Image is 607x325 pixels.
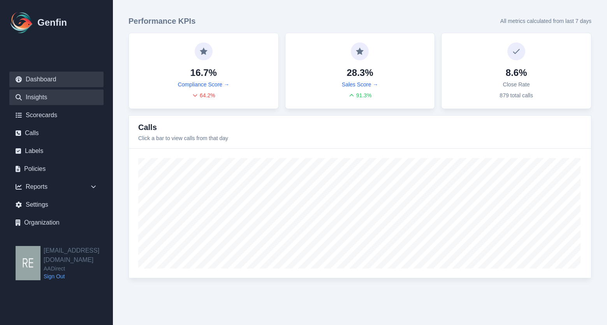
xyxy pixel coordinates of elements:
div: 64.2 % [192,91,215,99]
div: 91.3 % [348,91,372,99]
a: Scorecards [9,107,104,123]
a: Sales Score → [342,81,378,88]
p: Close Rate [503,81,530,88]
h4: 28.3% [347,67,373,79]
h3: Calls [138,122,228,133]
h2: [EMAIL_ADDRESS][DOMAIN_NAME] [44,246,113,265]
a: Labels [9,143,104,159]
p: 879 total calls [500,91,533,99]
h1: Genfin [37,16,67,29]
p: All metrics calculated from last 7 days [500,17,591,25]
a: Compliance Score → [178,81,229,88]
a: Calls [9,125,104,141]
span: AADirect [44,265,113,272]
div: Reports [9,179,104,195]
h4: 8.6% [506,67,527,79]
a: Dashboard [9,72,104,87]
a: Organization [9,215,104,230]
img: Logo [9,10,34,35]
a: Policies [9,161,104,177]
p: Click a bar to view calls from that day [138,134,228,142]
a: Insights [9,90,104,105]
h4: 16.7% [190,67,217,79]
h3: Performance KPIs [128,16,195,26]
img: resqueda@aadirect.com [16,246,40,280]
a: Sign Out [44,272,113,280]
a: Settings [9,197,104,213]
